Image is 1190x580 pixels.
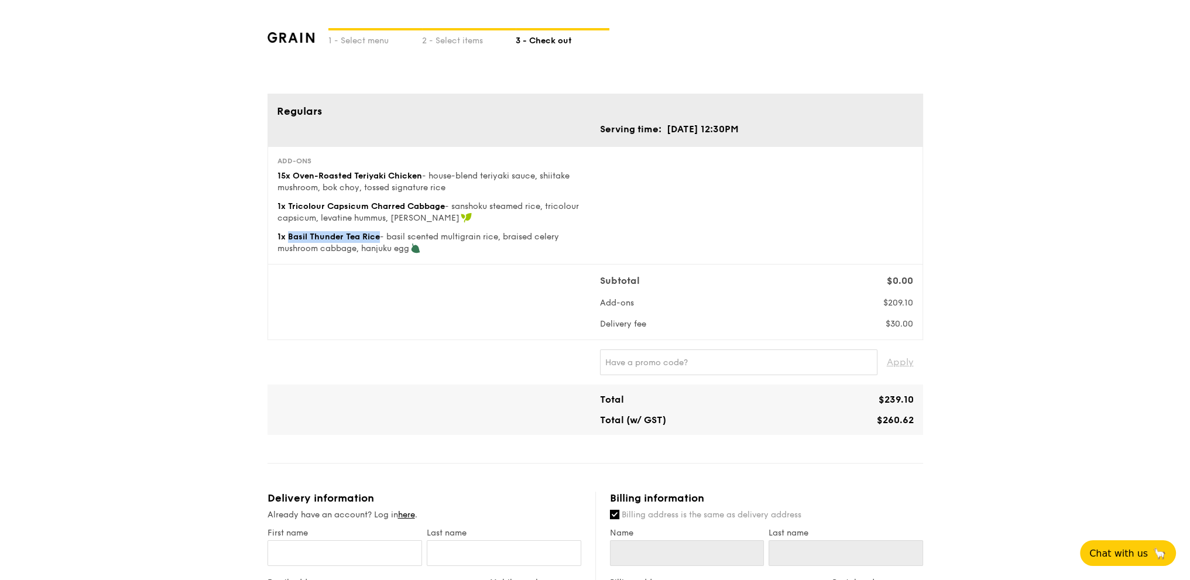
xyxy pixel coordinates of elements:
span: Delivery information [268,492,374,505]
td: Serving time: [600,122,666,137]
input: Billing address is the same as delivery address [610,510,619,519]
span: 15x Oven-Roasted Teriyaki Chicken [277,171,422,181]
span: 1x Basil Thunder Tea Rice [277,232,380,242]
span: Subtotal [600,275,640,286]
span: Billing address is the same as delivery address [622,510,801,520]
span: Add-ons [600,298,634,308]
label: First name [268,528,422,538]
span: $30.00 [886,319,913,329]
div: 1 - Select menu [328,30,422,47]
img: icon-vegan.f8ff3823.svg [461,212,472,223]
div: Regulars [277,103,914,119]
span: Apply [887,349,914,375]
button: Chat with us🦙 [1080,540,1176,566]
a: here [398,510,415,520]
label: Last name [769,528,923,538]
td: [DATE] 12:30PM [666,122,739,137]
span: Billing information [610,492,704,505]
span: - basil scented multigrain rice, braised celery mushroom cabbage, hanjuku egg [277,232,559,253]
img: grain-logotype.1cdc1e11.png [268,32,315,43]
span: $239.10 [879,394,914,405]
img: icon-vegetarian.fe4039eb.svg [410,243,421,253]
input: Have a promo code? [600,349,877,375]
div: 3 - Check out [516,30,609,47]
span: - house-blend teriyaki sauce, shiitake mushroom, bok choy, tossed signature rice [277,171,570,193]
span: Total [600,394,624,405]
span: $0.00 [887,275,913,286]
span: $260.62 [877,414,914,425]
span: 🦙 [1153,547,1167,560]
span: $209.10 [883,298,913,308]
label: Name [610,528,764,538]
span: Delivery fee [600,319,646,329]
span: 1x Tricolour Capsicum Charred Cabbage [277,201,445,211]
div: Already have an account? Log in . [268,509,581,521]
div: Add-ons [277,156,591,166]
label: Last name [427,528,581,538]
span: Chat with us [1089,548,1148,559]
span: Total (w/ GST) [600,414,666,425]
div: 2 - Select items [422,30,516,47]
